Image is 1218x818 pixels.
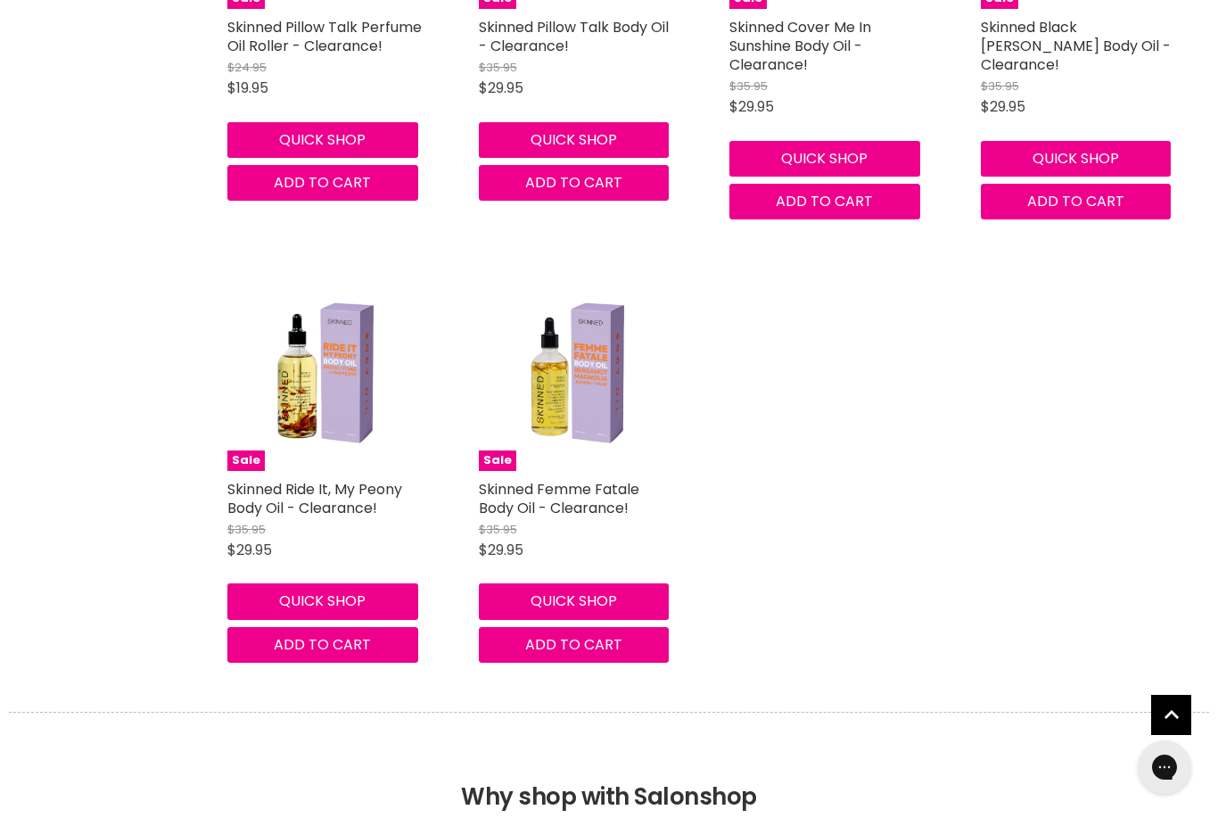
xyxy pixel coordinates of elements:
[227,273,425,471] a: Skinned Ride It, My Peony Body Oil - Clearance!Sale
[227,17,422,56] a: Skinned Pillow Talk Perfume Oil Roller - Clearance!
[981,78,1019,95] span: $35.95
[479,122,670,158] button: Quick shop
[479,450,516,471] span: Sale
[227,521,266,538] span: $35.95
[479,78,523,98] span: $29.95
[479,17,669,56] a: Skinned Pillow Talk Body Oil - Clearance!
[1151,695,1191,741] span: Back to top
[479,479,639,518] a: Skinned Femme Fatale Body Oil - Clearance!
[479,521,517,538] span: $35.95
[525,172,622,193] span: Add to cart
[479,273,677,471] a: Skinned Femme Fatale Body Oil - Clearance!Sale
[227,479,402,518] a: Skinned Ride It, My Peony Body Oil - Clearance!
[227,627,418,663] button: Add to cart
[227,78,268,98] span: $19.95
[503,273,651,471] img: Skinned Femme Fatale Body Oil - Clearance!
[981,17,1171,75] a: Skinned Black [PERSON_NAME] Body Oil - Clearance!
[1151,695,1191,735] a: Back to top
[525,634,622,655] span: Add to cart
[479,165,670,201] button: Add to cart
[274,634,371,655] span: Add to cart
[1129,734,1200,800] iframe: Gorgias live chat messenger
[479,583,670,619] button: Quick shop
[981,141,1172,177] button: Quick shop
[776,191,873,211] span: Add to cart
[729,17,871,75] a: Skinned Cover Me In Sunshine Body Oil - Clearance!
[227,122,418,158] button: Quick shop
[981,96,1025,117] span: $29.95
[729,141,920,177] button: Quick shop
[479,59,517,76] span: $35.95
[729,184,920,219] button: Add to cart
[274,172,371,193] span: Add to cart
[227,59,267,76] span: $24.95
[729,96,774,117] span: $29.95
[252,273,400,471] img: Skinned Ride It, My Peony Body Oil - Clearance!
[479,627,670,663] button: Add to cart
[981,184,1172,219] button: Add to cart
[1027,191,1124,211] span: Add to cart
[729,78,768,95] span: $35.95
[479,540,523,560] span: $29.95
[227,450,265,471] span: Sale
[227,165,418,201] button: Add to cart
[227,583,418,619] button: Quick shop
[227,540,272,560] span: $29.95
